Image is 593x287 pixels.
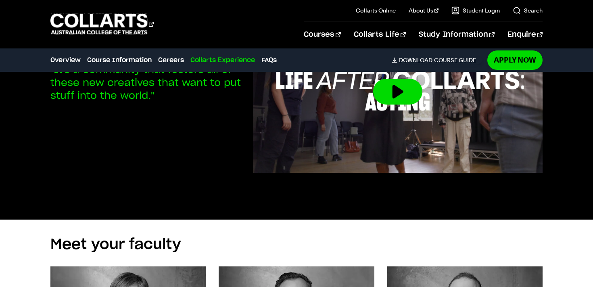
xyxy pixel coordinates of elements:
a: Study Information [419,21,495,48]
a: Enquire [507,21,543,48]
a: Careers [158,55,184,65]
img: Video thumbnail [253,10,543,173]
a: Student Login [451,6,500,15]
p: "It's a community that fosters all of these new creatives that want to put stuff into the world." [50,64,243,103]
a: Collarts Life [354,21,406,48]
a: Collarts Experience [190,55,255,65]
span: Download [399,57,432,64]
a: Overview [50,55,81,65]
a: DownloadCourse Guide [392,57,482,64]
a: Course Information [87,55,152,65]
a: Collarts Online [356,6,396,15]
h2: Meet your faculty [50,236,543,253]
a: Search [513,6,543,15]
a: Apply Now [487,50,543,69]
div: Go to homepage [50,13,154,36]
a: Courses [304,21,340,48]
a: FAQs [261,55,277,65]
a: About Us [409,6,438,15]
